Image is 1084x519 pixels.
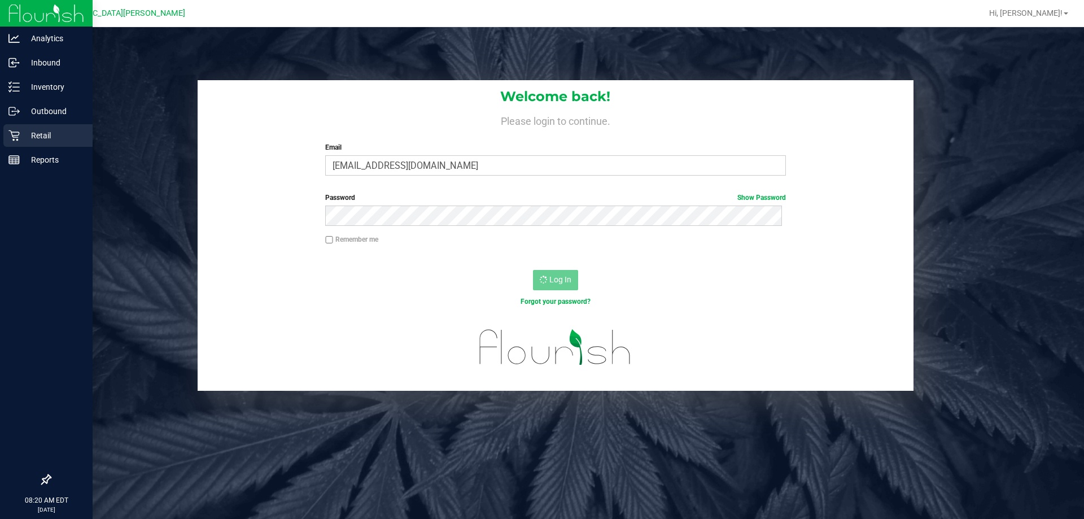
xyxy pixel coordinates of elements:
a: Forgot your password? [521,298,591,306]
p: Reports [20,153,88,167]
inline-svg: Inventory [8,81,20,93]
label: Remember me [325,234,378,245]
p: 08:20 AM EDT [5,495,88,505]
inline-svg: Reports [8,154,20,165]
span: Password [325,194,355,202]
span: [GEOGRAPHIC_DATA][PERSON_NAME] [46,8,185,18]
span: Hi, [PERSON_NAME]! [989,8,1063,18]
img: flourish_logo.svg [466,319,645,376]
h4: Please login to continue. [198,113,913,127]
inline-svg: Analytics [8,33,20,44]
p: Inventory [20,80,88,94]
a: Show Password [737,194,786,202]
p: Inbound [20,56,88,69]
inline-svg: Outbound [8,106,20,117]
p: Outbound [20,104,88,118]
span: Log In [549,275,571,284]
inline-svg: Retail [8,130,20,141]
input: Remember me [325,236,333,244]
button: Log In [533,270,578,290]
p: Retail [20,129,88,142]
p: [DATE] [5,505,88,514]
p: Analytics [20,32,88,45]
inline-svg: Inbound [8,57,20,68]
h1: Welcome back! [198,89,913,104]
label: Email [325,142,785,152]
